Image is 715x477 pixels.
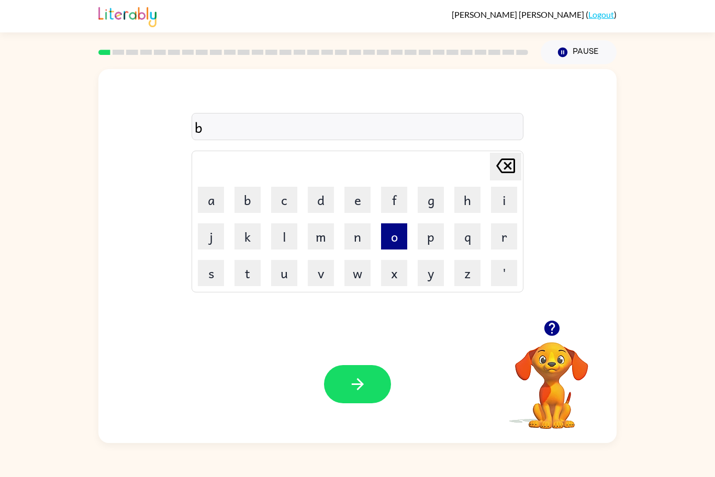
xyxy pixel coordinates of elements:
button: e [344,187,371,213]
img: Literably [98,4,157,27]
button: i [491,187,517,213]
button: o [381,223,407,249]
button: m [308,223,334,249]
span: [PERSON_NAME] [PERSON_NAME] [452,9,586,19]
button: k [234,223,261,249]
button: n [344,223,371,249]
button: z [454,260,481,286]
button: f [381,187,407,213]
button: d [308,187,334,213]
button: h [454,187,481,213]
div: b [195,116,520,138]
button: s [198,260,224,286]
button: Pause [541,40,617,64]
div: ( ) [452,9,617,19]
button: b [234,187,261,213]
button: v [308,260,334,286]
button: q [454,223,481,249]
button: a [198,187,224,213]
button: y [418,260,444,286]
button: ' [491,260,517,286]
button: p [418,223,444,249]
video: Your browser must support playing .mp4 files to use Literably. Please try using another browser. [499,326,604,430]
button: u [271,260,297,286]
button: x [381,260,407,286]
a: Logout [588,9,614,19]
button: c [271,187,297,213]
button: g [418,187,444,213]
button: l [271,223,297,249]
button: r [491,223,517,249]
button: t [234,260,261,286]
button: w [344,260,371,286]
button: j [198,223,224,249]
